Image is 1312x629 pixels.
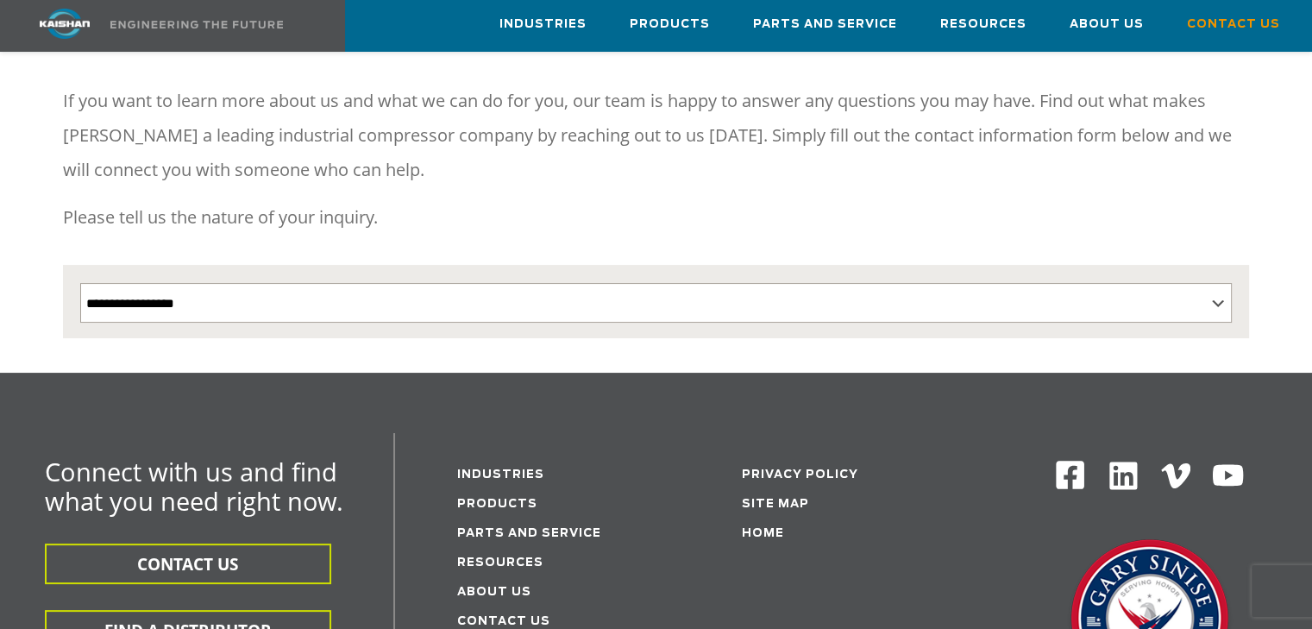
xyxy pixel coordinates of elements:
a: Contact Us [1187,1,1280,47]
span: Industries [499,15,587,35]
img: Youtube [1211,459,1245,493]
img: Facebook [1054,459,1086,491]
a: Contact Us [457,616,550,627]
button: CONTACT US [45,544,331,584]
span: Connect with us and find what you need right now. [45,455,343,518]
a: Industries [499,1,587,47]
span: Resources [940,15,1026,35]
img: Linkedin [1107,459,1140,493]
a: Products [630,1,710,47]
a: Parts and service [457,528,601,539]
img: Engineering the future [110,21,283,28]
a: About Us [457,587,531,598]
a: Resources [940,1,1026,47]
a: Privacy Policy [742,469,858,481]
a: Home [742,528,784,539]
span: About Us [1070,15,1144,35]
span: Contact Us [1187,15,1280,35]
span: Products [630,15,710,35]
p: Please tell us the nature of your inquiry. [63,200,1249,235]
a: About Us [1070,1,1144,47]
a: Industries [457,469,544,481]
span: Parts and Service [753,15,897,35]
a: Parts and Service [753,1,897,47]
a: Resources [457,557,543,569]
a: Products [457,499,537,510]
p: If you want to learn more about us and what we can do for you, our team is happy to answer any qu... [63,84,1249,187]
a: Site Map [742,499,809,510]
img: Vimeo [1161,463,1190,488]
